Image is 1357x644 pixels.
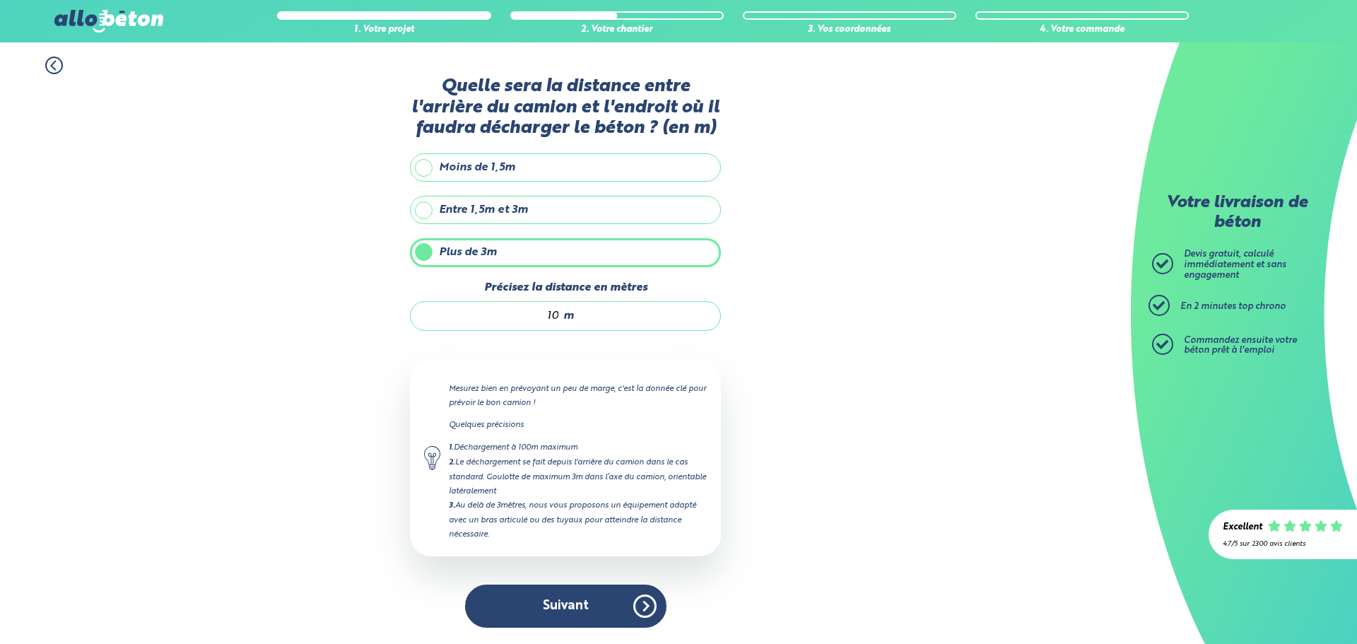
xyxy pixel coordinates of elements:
label: Entre 1,5m et 3m [410,196,721,224]
span: Commandez ensuite votre béton prêt à l'emploi [1184,336,1297,356]
iframe: Help widget launcher [1231,589,1341,628]
strong: 2. [449,459,455,467]
div: Déchargement à 100m maximum [449,440,707,455]
label: Précisez la distance en mètres [410,281,721,294]
p: Mesurez bien en prévoyant un peu de marge, c'est la donnée clé pour prévoir le bon camion ! [449,382,707,410]
span: Devis gratuit, calculé immédiatement et sans engagement [1184,250,1286,279]
div: 4. Votre commande [975,25,1189,35]
div: Le déchargement se fait depuis l'arrière du camion dans le cas standard. Goulotte de maximum 3m d... [449,455,707,498]
input: 0 [425,309,560,323]
button: Suivant [465,585,666,628]
label: Plus de 3m [410,238,721,267]
p: Quelques précisions [449,418,707,432]
div: Au delà de 3mètres, nous vous proposons un équipement adapté avec un bras articulé ou des tuyaux ... [449,498,707,541]
label: Moins de 1,5m [410,153,721,182]
strong: 3. [449,502,455,510]
div: 2. Votre chantier [510,25,724,35]
div: 1. Votre projet [277,25,490,35]
div: 4.7/5 sur 2300 avis clients [1223,540,1343,548]
div: Excellent [1223,522,1262,533]
img: allobéton [54,10,163,33]
span: En 2 minutes top chrono [1180,302,1286,311]
span: m [563,310,574,322]
strong: 1. [449,444,454,452]
label: Quelle sera la distance entre l'arrière du camion et l'endroit où il faudra décharger le béton ? ... [410,76,721,139]
p: Votre livraison de béton [1156,194,1318,233]
div: 3. Vos coordonnées [743,25,956,35]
